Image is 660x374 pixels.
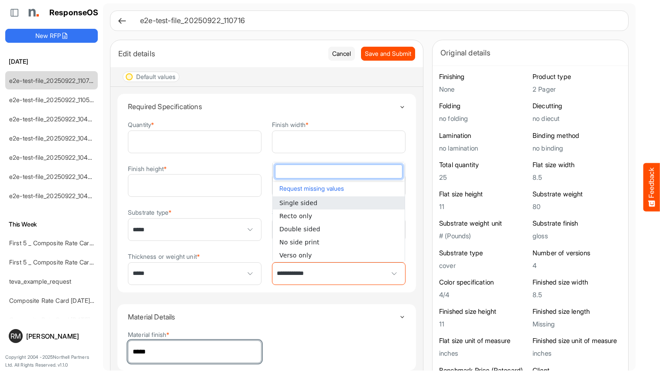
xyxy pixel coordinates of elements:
h6: This Week [5,220,98,229]
label: Unit of measure [272,165,320,172]
h5: None [439,86,528,93]
a: e2e-test-file_20250922_104604 [9,173,100,180]
h5: 11 [439,203,528,210]
summary: Toggle content [128,304,406,329]
h6: Substrate type [439,249,528,257]
div: Original details [440,47,620,59]
h5: inches [439,350,528,357]
h6: Number of versions [533,249,622,257]
button: Save and Submit Progress [361,47,415,61]
h4: Required Specifications [128,103,399,110]
div: Edit details [118,48,322,60]
h6: [DATE] [5,57,98,66]
h6: Finished size length [533,307,622,316]
summary: Toggle content [128,94,406,119]
h6: Folding [439,102,528,110]
a: e2e-test-file_20250922_110716 [9,77,95,84]
label: Thickness or weight unit [128,253,200,260]
a: First 5 _ Composite Rate Card [DATE] (2) [9,258,123,266]
span: Recto only [279,213,312,220]
h4: Material Details [128,313,399,321]
span: Save and Submit [365,49,411,58]
h5: inches [533,350,622,357]
h5: Missing [533,320,622,328]
h1: ResponseOS [49,8,99,17]
label: Substrate type [128,209,172,216]
h5: gloss [533,232,622,240]
label: Finish height [128,165,167,172]
a: teva_example_request [9,278,71,285]
h6: Finished size height [439,307,528,316]
h6: Substrate weight unit [439,219,528,228]
h5: cover [439,262,528,269]
h5: 8.5 [533,174,622,181]
h6: Finished size unit of measure [533,336,622,345]
a: e2e-test-file_20250922_104840 [9,134,100,142]
h6: Flat size unit of measure [439,336,528,345]
h6: Color specification [439,278,528,287]
h5: 80 [533,203,622,210]
input: dropdownlistfilter [275,165,402,178]
h6: Product type [533,72,622,81]
h5: 4/4 [439,291,528,299]
a: e2e-test-file_20250922_110529 [9,96,97,103]
label: Finish width [272,121,309,128]
h6: Binding method [533,131,622,140]
div: Default values [136,74,175,80]
h5: 11 [439,320,528,328]
h5: no lamination [439,144,528,152]
label: Printed sides [272,253,312,260]
span: Double sided [279,226,320,233]
h5: no diecut [533,115,622,122]
h5: no folding [439,115,528,122]
label: Substrate thickness or weight [272,209,358,216]
p: Copyright 2004 - 2025 Northell Partners Ltd. All Rights Reserved. v 1.1.0 [5,353,98,369]
button: New RFP [5,29,98,43]
h5: no binding [533,144,622,152]
a: e2e-test-file_20250922_104733 [9,154,98,161]
button: Request missing values [277,183,400,194]
div: dropdownlist [272,162,405,262]
h6: Lamination [439,131,528,140]
a: e2e-test-file_20250922_104513 [9,192,97,199]
h5: 2 Pager [533,86,622,93]
h6: Total quantity [439,161,528,169]
h6: Substrate finish [533,219,622,228]
span: RM [10,333,21,340]
span: No side print [279,239,320,246]
h6: e2e-test-file_20250922_110716 [140,17,614,24]
span: Single sided [279,199,317,206]
h6: Substrate weight [533,190,622,199]
h5: 8.5 [533,291,622,299]
ul: popup [273,196,405,262]
h6: Flat size width [533,161,622,169]
a: Composite Rate Card [DATE]_smaller [9,297,113,304]
div: [PERSON_NAME] [26,333,94,340]
h5: # (Pounds) [439,232,528,240]
h6: Finishing [439,72,528,81]
label: Material finish [128,331,170,338]
h5: 4 [533,262,622,269]
h6: Finished size width [533,278,622,287]
h6: Flat size height [439,190,528,199]
button: Cancel [328,47,355,61]
a: First 5 _ Composite Rate Card [DATE] (2) [9,239,123,247]
span: Verso only [279,252,312,259]
label: Quantity [128,121,154,128]
img: Northell [24,4,41,21]
h6: Diecutting [533,102,622,110]
a: e2e-test-file_20250922_104951 [9,115,97,123]
h5: 25 [439,174,528,181]
button: Feedback [643,163,660,211]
